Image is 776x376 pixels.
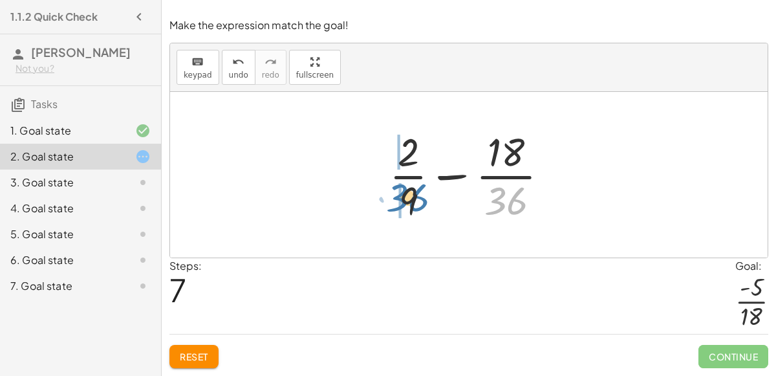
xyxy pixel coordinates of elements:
[169,270,186,309] span: 7
[10,252,114,268] div: 6. Goal state
[135,252,151,268] i: Task not started.
[222,50,255,85] button: undoundo
[169,18,768,33] p: Make the expression match the goal!
[135,175,151,190] i: Task not started.
[169,259,202,272] label: Steps:
[135,201,151,216] i: Task not started.
[135,278,151,294] i: Task not started.
[177,50,219,85] button: keyboardkeypad
[135,149,151,164] i: Task started.
[135,227,151,242] i: Task not started.
[264,54,277,70] i: redo
[191,54,204,70] i: keyboard
[10,278,114,294] div: 7. Goal state
[180,351,208,362] span: Reset
[31,45,131,60] span: [PERSON_NAME]
[10,175,114,190] div: 3. Goal state
[10,201,114,216] div: 4. Goal state
[135,123,151,138] i: Task finished and correct.
[289,50,341,85] button: fullscreen
[735,258,768,274] div: Goal:
[16,62,151,75] div: Not you?
[31,97,58,111] span: Tasks
[296,71,334,80] span: fullscreen
[232,54,244,70] i: undo
[10,9,98,25] h4: 1.1.2 Quick Check
[10,227,114,242] div: 5. Goal state
[262,71,279,80] span: redo
[10,149,114,164] div: 2. Goal state
[184,71,212,80] span: keypad
[229,71,248,80] span: undo
[10,123,114,138] div: 1. Goal state
[255,50,286,85] button: redoredo
[169,345,219,368] button: Reset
